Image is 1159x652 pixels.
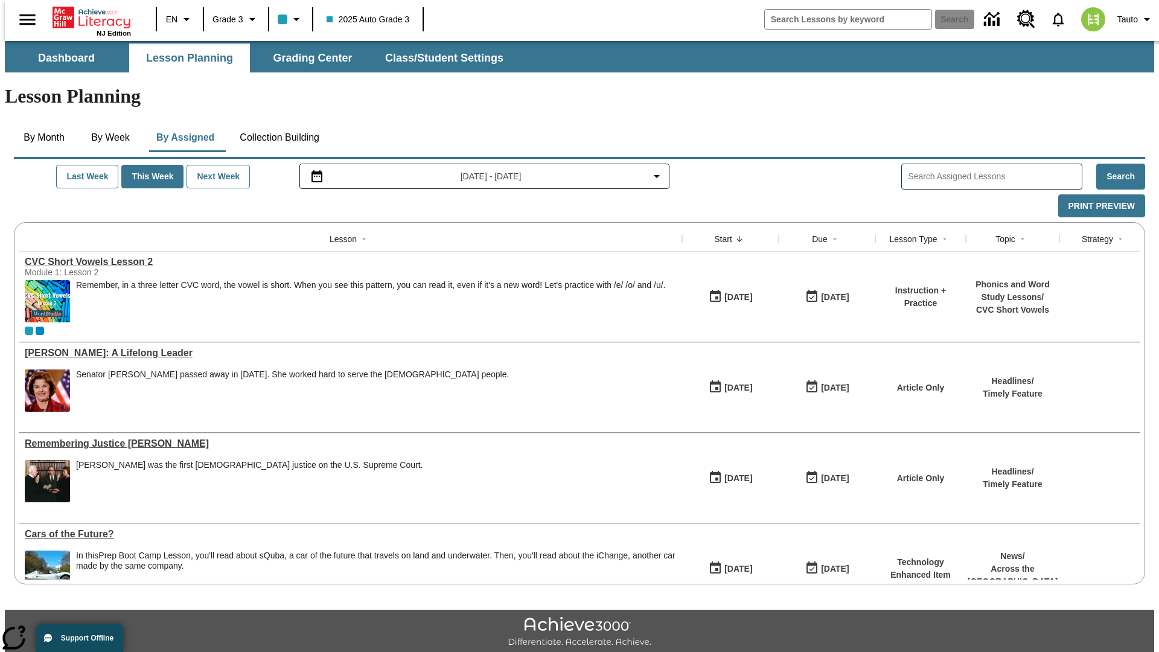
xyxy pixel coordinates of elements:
[25,257,676,267] a: CVC Short Vowels Lesson 2, Lessons
[968,550,1058,563] p: News /
[724,380,752,395] div: [DATE]
[801,376,853,399] button: 08/11/25: Last day the lesson can be accessed
[889,233,937,245] div: Lesson Type
[76,460,423,470] div: [PERSON_NAME] was the first [DEMOGRAPHIC_DATA] justice on the U.S. Supreme Court.
[25,529,676,540] div: Cars of the Future?
[357,232,371,246] button: Sort
[76,551,676,593] div: In this Prep Boot Camp Lesson, you'll read about sQuba, a car of the future that travels on land ...
[972,278,1053,304] p: Phonics and Word Study Lessons /
[821,561,849,577] div: [DATE]
[25,348,676,359] div: Dianne Feinstein: A Lifelong Leader
[724,471,752,486] div: [DATE]
[801,467,853,490] button: 08/11/25: Last day the lesson can be accessed
[305,169,665,184] button: Select the date range menu item
[821,471,849,486] div: [DATE]
[704,376,756,399] button: 08/11/25: First time the lesson was available
[508,617,651,648] img: Achieve3000 Differentiate Accelerate Achieve
[1117,13,1138,26] span: Tauto
[821,290,849,305] div: [DATE]
[5,41,1154,72] div: SubNavbar
[881,556,960,581] p: Technology Enhanced Item
[968,563,1058,588] p: Across the [GEOGRAPHIC_DATA]
[252,43,373,72] button: Grading Center
[147,123,224,152] button: By Assigned
[801,557,853,580] button: 08/01/26: Last day the lesson can be accessed
[732,232,747,246] button: Sort
[61,634,113,642] span: Support Offline
[1096,164,1145,190] button: Search
[25,369,70,412] img: Senator Dianne Feinstein of California smiles with the U.S. flag behind her.
[97,30,131,37] span: NJ Edition
[208,8,264,30] button: Grade: Grade 3, Select a grade
[330,233,357,245] div: Lesson
[983,388,1042,400] p: Timely Feature
[1081,7,1105,31] img: avatar image
[36,327,44,335] span: OL 2025 Auto Grade 4
[76,551,675,570] testabrev: Prep Boot Camp Lesson, you'll read about sQuba, a car of the future that travels on land and unde...
[230,123,329,152] button: Collection Building
[25,280,70,322] img: CVC Short Vowels Lesson 2.
[1113,8,1159,30] button: Profile/Settings
[1082,233,1113,245] div: Strategy
[897,382,945,394] p: Article Only
[5,43,514,72] div: SubNavbar
[25,267,206,277] div: Module 1: Lesson 2
[25,529,676,540] a: Cars of the Future? , Lessons
[25,327,33,335] div: Current Class
[937,232,952,246] button: Sort
[25,257,676,267] div: CVC Short Vowels Lesson 2
[25,348,676,359] a: Dianne Feinstein: A Lifelong Leader, Lessons
[828,232,842,246] button: Sort
[25,460,70,502] img: Chief Justice Warren Burger, wearing a black robe, holds up his right hand and faces Sandra Day O...
[76,280,665,290] p: Remember, in a three letter CVC word, the vowel is short. When you see this pattern, you can read...
[327,13,410,26] span: 2025 Auto Grade 3
[881,284,960,310] p: Instruction + Practice
[983,465,1042,478] p: Headlines /
[461,170,522,183] span: [DATE] - [DATE]
[76,551,676,571] div: In this
[704,286,756,308] button: 08/11/25: First time the lesson was available
[273,8,308,30] button: Class color is light blue. Change class color
[25,551,70,593] img: High-tech automobile treading water.
[53,4,131,37] div: Home
[1113,232,1128,246] button: Sort
[1015,232,1030,246] button: Sort
[80,123,141,152] button: By Week
[908,168,1082,185] input: Search Assigned Lessons
[187,165,250,188] button: Next Week
[76,369,509,412] div: Senator Dianne Feinstein passed away in September 2023. She worked hard to serve the American peo...
[1042,4,1074,35] a: Notifications
[129,43,250,72] button: Lesson Planning
[6,43,127,72] button: Dashboard
[25,438,676,449] div: Remembering Justice O'Connor
[972,304,1053,316] p: CVC Short Vowels
[212,13,243,26] span: Grade 3
[765,10,931,29] input: search field
[76,280,665,322] span: Remember, in a three letter CVC word, the vowel is short. When you see this pattern, you can read...
[983,375,1042,388] p: Headlines /
[10,2,45,37] button: Open side menu
[812,233,828,245] div: Due
[56,165,118,188] button: Last Week
[983,478,1042,491] p: Timely Feature
[704,557,756,580] button: 07/01/25: First time the lesson was available
[995,233,1015,245] div: Topic
[714,233,732,245] div: Start
[166,13,177,26] span: EN
[375,43,513,72] button: Class/Student Settings
[161,8,199,30] button: Language: EN, Select a language
[724,561,752,577] div: [DATE]
[897,472,945,485] p: Article Only
[14,123,74,152] button: By Month
[36,624,123,652] button: Support Offline
[650,169,664,184] svg: Collapse Date Range Filter
[53,5,131,30] a: Home
[801,286,853,308] button: 08/11/25: Last day the lesson can be accessed
[76,460,423,502] div: Sandra Day O'Connor was the first female justice on the U.S. Supreme Court.
[5,85,1154,107] h1: Lesson Planning
[704,467,756,490] button: 08/11/25: First time the lesson was available
[25,438,676,449] a: Remembering Justice O'Connor, Lessons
